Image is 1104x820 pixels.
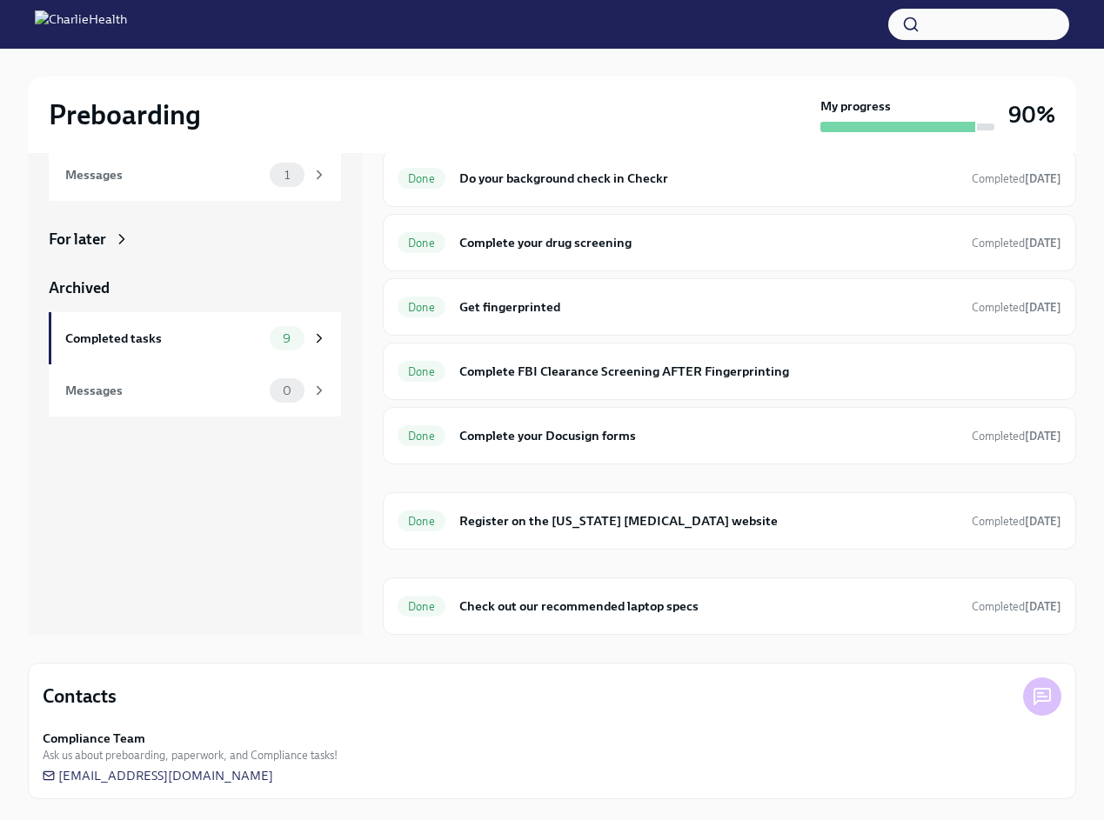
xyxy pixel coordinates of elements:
span: 9 [272,332,301,345]
span: October 13th, 2025 14:41 [972,428,1061,444]
span: Done [398,301,445,314]
strong: Compliance Team [43,730,145,747]
a: For later [49,229,341,250]
a: Completed tasks9 [49,312,341,364]
h6: Get fingerprinted [459,297,958,317]
a: DoneComplete FBI Clearance Screening AFTER Fingerprinting [398,357,1061,385]
span: Completed [972,172,1061,185]
a: DoneComplete your Docusign formsCompleted[DATE] [398,422,1061,450]
span: October 10th, 2025 22:47 [972,513,1061,530]
a: Archived [49,277,341,298]
h4: Contacts [43,683,117,710]
a: DoneDo your background check in CheckrCompleted[DATE] [398,164,1061,192]
span: October 13th, 2025 14:47 [972,299,1061,316]
span: October 13th, 2025 14:47 [972,235,1061,251]
span: October 10th, 2025 21:01 [972,598,1061,615]
strong: [DATE] [1025,515,1061,528]
span: Done [398,237,445,250]
span: Completed [972,301,1061,314]
div: Completed tasks [65,329,263,348]
a: DoneGet fingerprintedCompleted[DATE] [398,293,1061,321]
strong: [DATE] [1025,301,1061,314]
div: Messages [65,381,263,400]
h6: Check out our recommended laptop specs [459,597,958,616]
h2: Preboarding [49,97,201,132]
span: 1 [274,169,300,182]
span: Done [398,172,445,185]
strong: [DATE] [1025,430,1061,443]
a: Messages0 [49,364,341,417]
span: Ask us about preboarding, paperwork, and Compliance tasks! [43,747,338,763]
span: October 11th, 2025 19:46 [972,170,1061,187]
img: CharlieHealth [35,10,127,38]
div: Messages [65,165,263,184]
span: Done [398,515,445,528]
strong: [DATE] [1025,237,1061,250]
span: Done [398,430,445,443]
span: Completed [972,237,1061,250]
span: Done [398,600,445,613]
strong: [DATE] [1025,172,1061,185]
h6: Complete your drug screening [459,233,958,252]
a: DoneCheck out our recommended laptop specsCompleted[DATE] [398,592,1061,620]
h6: Register on the [US_STATE] [MEDICAL_DATA] website [459,511,958,530]
a: [EMAIL_ADDRESS][DOMAIN_NAME] [43,767,273,784]
span: Completed [972,515,1061,528]
h6: Complete your Docusign forms [459,426,958,445]
span: Completed [972,600,1061,613]
strong: [DATE] [1025,600,1061,613]
h3: 90% [1008,99,1055,130]
strong: My progress [820,97,891,115]
h6: Complete FBI Clearance Screening AFTER Fingerprinting [459,362,1061,381]
a: DoneRegister on the [US_STATE] [MEDICAL_DATA] websiteCompleted[DATE] [398,507,1061,535]
a: Messages1 [49,149,341,201]
span: Done [398,365,445,378]
span: 0 [272,384,302,397]
h6: Do your background check in Checkr [459,169,958,188]
span: Completed [972,430,1061,443]
a: DoneComplete your drug screeningCompleted[DATE] [398,229,1061,257]
div: For later [49,229,106,250]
